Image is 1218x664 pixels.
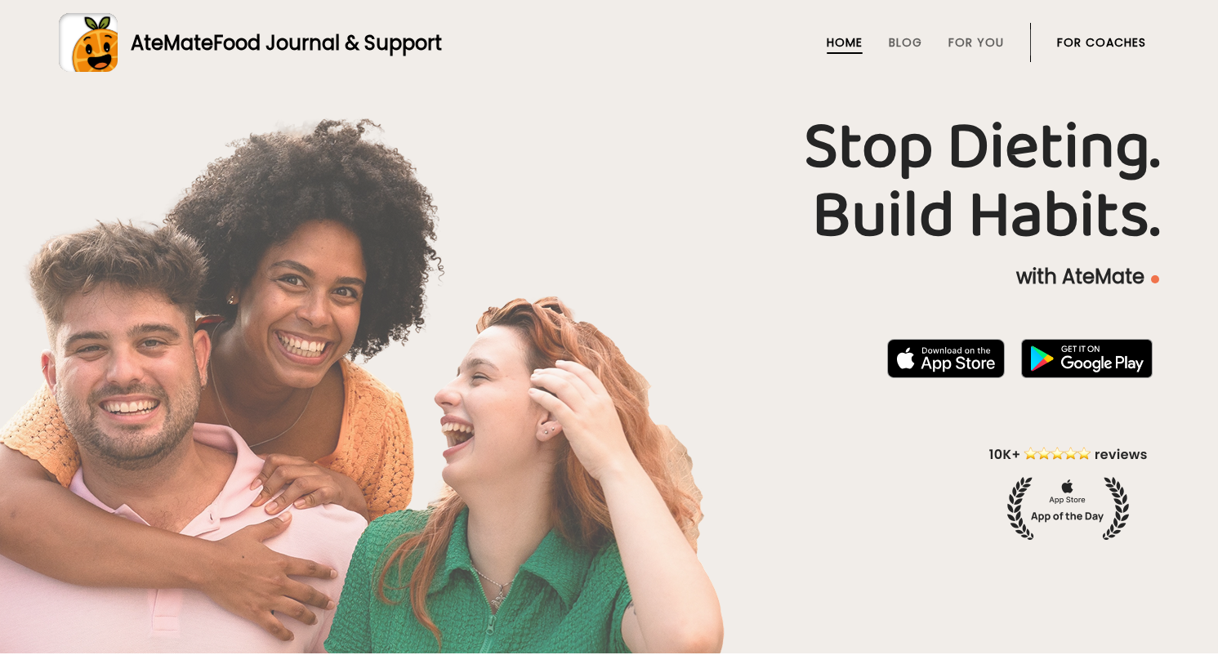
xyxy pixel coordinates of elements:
[59,264,1159,290] p: with AteMate
[889,36,922,49] a: Blog
[977,444,1159,540] img: home-hero-appoftheday.png
[59,114,1159,251] h1: Stop Dieting. Build Habits.
[213,29,442,56] span: Food Journal & Support
[948,36,1004,49] a: For You
[887,339,1005,378] img: badge-download-apple.svg
[1021,339,1153,378] img: badge-download-google.png
[118,29,442,57] div: AteMate
[1057,36,1146,49] a: For Coaches
[827,36,863,49] a: Home
[59,13,1159,72] a: AteMateFood Journal & Support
